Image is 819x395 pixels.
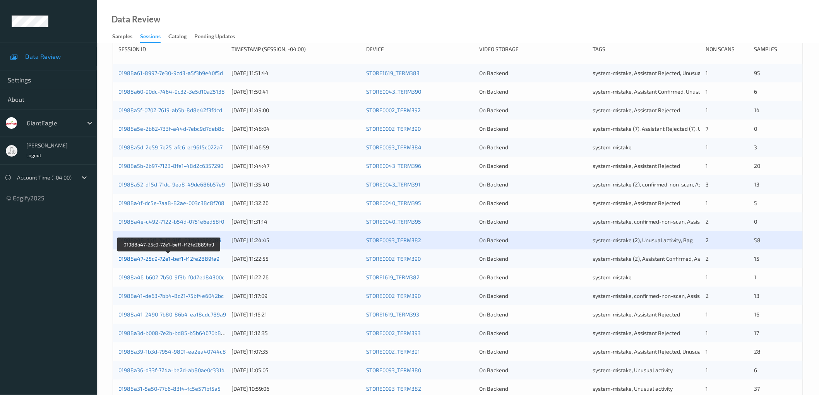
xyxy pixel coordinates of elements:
div: On Backend [480,348,587,356]
span: system-mistake, Assistant Rejected [593,311,680,318]
span: system-mistake (7), Assistant Rejected (7), Unusual activity [593,125,737,132]
div: [DATE] 11:44:47 [231,162,361,170]
a: 01988a41-de63-7bb4-8c21-75bf4e6042bc [118,292,224,299]
span: 17 [754,330,759,336]
span: system-mistake, Assistant Rejected [593,162,680,169]
div: [DATE] 11:46:59 [231,144,361,151]
span: 6 [754,367,757,373]
a: STORE0002_TERM392 [366,107,421,113]
span: system-mistake, confirmed-non-scan, Assistant Rejected [593,218,733,225]
a: STORE0043_TERM390 [366,88,421,95]
div: On Backend [480,311,587,318]
a: 01988a36-d33f-724a-be2d-ab80ae0c3314 [118,367,225,373]
a: STORE0002_TERM393 [366,330,421,336]
span: 20 [754,162,761,169]
span: system-mistake, Assistant Rejected, Unusual activity [593,70,721,76]
span: 95 [754,70,761,76]
div: [DATE] 11:12:35 [231,329,361,337]
a: STORE0002_TERM390 [366,255,421,262]
span: 13 [754,292,760,299]
a: 01988a5e-2b62-733f-a44d-7ebc9d7deb8c [118,125,224,132]
div: Session ID [118,45,226,53]
span: system-mistake [593,274,632,280]
div: On Backend [480,385,587,393]
span: 1 [706,107,708,113]
div: [DATE] 11:17:09 [231,292,361,300]
a: 01988a41-2490-7b80-86b4-ea18cdc789a9 [118,311,226,318]
a: STORE0002_TERM390 [366,292,421,299]
span: system-mistake, Assistant Rejected [593,200,680,206]
span: system-mistake [593,144,632,150]
div: On Backend [480,218,587,226]
span: system-mistake, Assistant Rejected [593,330,680,336]
a: STORE0002_TERM390 [366,125,421,132]
a: 01988a48-d5ff-7bd7-91f1-63cb9b982789 [118,237,221,243]
a: 01988a60-90dc-7464-9c32-3e5d10a25138 [118,88,225,95]
div: On Backend [480,366,587,374]
div: On Backend [480,329,587,337]
a: STORE1619_TERM383 [366,70,420,76]
a: 01988a61-8997-7e30-9cd3-a5f3b9e40f5d [118,70,223,76]
div: [DATE] 11:24:45 [231,236,361,244]
div: [DATE] 11:48:04 [231,125,361,133]
span: 1 [706,367,708,373]
span: system-mistake (2), Unusual activity, Bag [593,237,693,243]
a: 01988a46-b602-7b50-9f3b-f0d2ed84300c [118,274,224,280]
a: 01988a47-25c9-72e1-bef1-f12fe2889fa9 [118,255,219,262]
span: 1 [706,88,708,95]
div: Device [366,45,474,53]
div: [DATE] 11:35:40 [231,181,361,188]
div: On Backend [480,106,587,114]
span: system-mistake, Assistant Rejected [593,107,680,113]
span: 28 [754,348,761,355]
span: system-mistake (2), Assistant Confirmed, Assistant Rejected [593,255,740,262]
div: Samples [754,45,797,53]
span: 1 [706,274,708,280]
span: 2 [706,237,709,243]
div: Pending Updates [194,32,235,42]
div: Timestamp (Session, -04:00) [231,45,361,53]
span: 0 [754,218,757,225]
span: 7 [706,125,708,132]
span: system-mistake, Assistant Confirmed, Unusual activity [593,88,725,95]
div: On Backend [480,181,587,188]
span: 2 [706,292,709,299]
div: [DATE] 11:16:21 [231,311,361,318]
a: Pending Updates [194,31,243,42]
span: 6 [754,88,757,95]
div: [DATE] 11:49:00 [231,106,361,114]
a: 01988a52-d15d-71dc-9ea8-49de686b57e9 [118,181,225,188]
div: Sessions [140,32,161,43]
span: 1 [706,348,708,355]
span: 13 [754,181,760,188]
span: 1 [706,70,708,76]
a: 01988a5b-2b97-7123-8fe1-48d2c6357290 [118,162,223,169]
a: STORE0093_TERM382 [366,237,421,243]
div: Samples [112,32,132,42]
span: 1 [706,162,708,169]
span: 16 [754,311,760,318]
div: On Backend [480,255,587,263]
div: On Backend [480,125,587,133]
div: Data Review [111,15,160,23]
div: On Backend [480,292,587,300]
div: [DATE] 11:05:05 [231,366,361,374]
div: On Backend [480,236,587,244]
div: On Backend [480,69,587,77]
span: 1 [706,144,708,150]
a: 01988a39-1b3d-7954-9801-ea2ea40744c8 [118,348,226,355]
a: STORE1619_TERM382 [366,274,420,280]
div: On Backend [480,274,587,281]
a: STORE0093_TERM382 [366,385,421,392]
a: Sessions [140,31,168,43]
div: On Backend [480,144,587,151]
div: Non Scans [706,45,749,53]
a: STORE0093_TERM380 [366,367,421,373]
a: STORE0002_TERM391 [366,348,420,355]
span: 1 [706,200,708,206]
div: [DATE] 11:50:41 [231,88,361,96]
div: Video Storage [480,45,587,53]
div: On Backend [480,88,587,96]
span: system-mistake, Unusual activity [593,367,673,373]
span: 1 [706,385,708,392]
